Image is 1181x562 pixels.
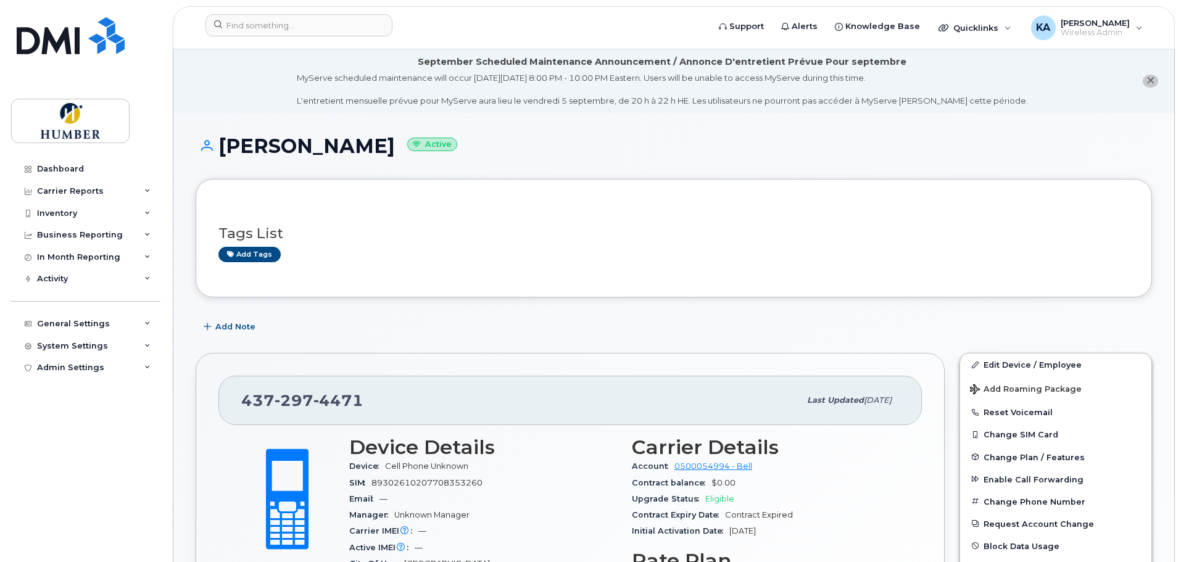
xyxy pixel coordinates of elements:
span: — [415,543,423,552]
span: [DATE] [729,526,756,535]
div: MyServe scheduled maintenance will occur [DATE][DATE] 8:00 PM - 10:00 PM Eastern. Users will be u... [297,72,1028,107]
a: 0500054994 - Bell [674,461,752,471]
span: Account [632,461,674,471]
span: — [418,526,426,535]
span: Add Note [215,321,255,333]
span: SIM [349,478,371,487]
button: Enable Call Forwarding [960,468,1151,490]
a: Add tags [218,247,281,262]
span: Contract Expired [725,510,793,519]
button: Request Account Change [960,513,1151,535]
span: Active IMEI [349,543,415,552]
h1: [PERSON_NAME] [196,135,1152,157]
span: Add Roaming Package [970,384,1082,396]
span: Carrier IMEI [349,526,418,535]
h3: Tags List [218,226,1129,241]
span: $0.00 [711,478,736,487]
span: Unknown Manager [394,510,470,519]
div: September Scheduled Maintenance Announcement / Annonce D'entretient Prévue Pour septembre [418,56,906,68]
h3: Carrier Details [632,436,900,458]
button: Reset Voicemail [960,401,1151,423]
button: Change SIM Card [960,423,1151,445]
span: Contract balance [632,478,711,487]
span: Manager [349,510,394,519]
span: Enable Call Forwarding [984,474,1084,484]
button: Add Note [196,316,266,338]
button: Block Data Usage [960,535,1151,557]
span: Email [349,494,379,503]
span: Contract Expiry Date [632,510,725,519]
span: Device [349,461,385,471]
span: 297 [275,391,313,410]
span: — [379,494,387,503]
span: 4471 [313,391,363,410]
button: Change Plan / Features [960,446,1151,468]
span: Initial Activation Date [632,526,729,535]
span: Cell Phone Unknown [385,461,468,471]
button: Add Roaming Package [960,376,1151,401]
a: Edit Device / Employee [960,353,1151,376]
span: Upgrade Status [632,494,705,503]
span: 437 [241,391,363,410]
span: Change Plan / Features [984,452,1085,461]
span: 89302610207708353260 [371,478,483,487]
small: Active [407,138,457,152]
span: Last updated [807,395,864,405]
button: close notification [1143,75,1158,88]
span: Eligible [705,494,734,503]
h3: Device Details [349,436,617,458]
button: Change Phone Number [960,490,1151,513]
span: [DATE] [864,395,892,405]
